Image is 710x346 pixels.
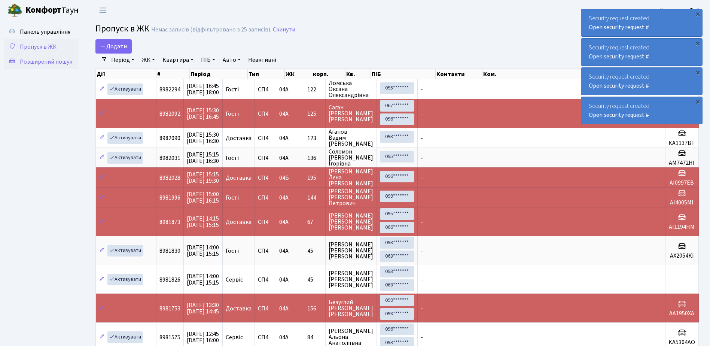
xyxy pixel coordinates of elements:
[589,111,649,119] a: Open security request #
[273,26,295,33] a: Скинути
[421,304,423,313] span: -
[139,54,158,66] a: ЖК
[421,134,423,142] span: -
[258,195,273,201] span: СП4
[421,218,423,226] span: -
[94,4,112,16] button: Переключити навігацію
[159,85,180,94] span: 8982294
[421,85,423,94] span: -
[307,219,322,225] span: 67
[307,277,322,283] span: 45
[668,252,695,259] h5: АХ2054КІ
[668,339,695,346] h5: KA5304AO
[668,160,695,167] h5: АМ7472НІ
[4,54,79,69] a: Розширений пошук
[307,111,322,117] span: 125
[694,69,701,76] div: ×
[187,243,219,258] span: [DATE] 14:00 [DATE] 15:15
[307,195,322,201] span: 144
[345,69,371,79] th: Кв.
[245,54,279,66] a: Неактивні
[312,69,345,79] th: корп.
[668,140,695,147] h5: КА1137ВТ
[279,110,289,118] span: 04А
[159,134,180,142] span: 8982090
[307,155,322,161] span: 136
[226,111,239,117] span: Гості
[258,219,273,225] span: СП4
[258,175,273,181] span: СП4
[329,328,373,346] span: [PERSON_NAME] Альона Анатоліївна
[258,135,273,141] span: СП4
[4,39,79,54] a: Пропуск в ЖК
[421,154,423,162] span: -
[159,333,180,342] span: 8981575
[7,3,22,18] img: logo.png
[258,306,273,312] span: СП4
[421,110,423,118] span: -
[694,98,701,105] div: ×
[307,306,322,312] span: 156
[329,149,373,167] span: Соломон [PERSON_NAME] Ігорівна
[226,277,243,283] span: Сервіс
[258,248,273,254] span: СП4
[108,54,137,66] a: Період
[25,4,61,16] b: Комфорт
[187,215,219,229] span: [DATE] 14:15 [DATE] 15:15
[421,247,423,255] span: -
[107,152,143,164] a: Активувати
[25,4,79,17] span: Таун
[258,111,273,117] span: СП4
[279,333,289,342] span: 04А
[421,174,423,182] span: -
[258,334,273,340] span: СП4
[107,245,143,257] a: Активувати
[187,131,219,145] span: [DATE] 15:30 [DATE] 16:30
[668,179,695,186] h5: АІ0997ЕВ
[226,155,239,161] span: Гості
[307,175,322,181] span: 195
[329,80,373,98] span: Ломська Оксана Олександрівна
[436,69,482,79] th: Контакти
[100,42,127,51] span: Додати
[694,10,701,18] div: ×
[226,175,252,181] span: Доставка
[187,330,219,345] span: [DATE] 12:45 [DATE] 16:00
[589,23,649,31] a: Open security request #
[258,155,273,161] span: СП4
[279,194,289,202] span: 04А
[226,195,239,201] span: Гості
[187,82,219,97] span: [DATE] 16:45 [DATE] 18:00
[329,129,373,147] span: Агапов Вадим [PERSON_NAME]
[659,6,701,15] a: Консьєрж б. 4.
[107,331,143,343] a: Активувати
[159,154,180,162] span: 8982031
[329,213,373,231] span: [PERSON_NAME] [PERSON_NAME] [PERSON_NAME]
[220,54,244,66] a: Авто
[20,43,57,51] span: Пропуск в ЖК
[307,135,322,141] span: 123
[159,304,180,313] span: 8981753
[329,299,373,317] span: Безуглий [PERSON_NAME] [PERSON_NAME]
[20,28,70,36] span: Панель управління
[95,39,132,54] a: Додати
[581,97,702,124] div: Security request created
[279,276,289,284] span: 04А
[307,248,322,254] span: 45
[159,174,180,182] span: 8982028
[329,169,373,186] span: [PERSON_NAME] Лєна [PERSON_NAME]
[95,22,149,35] span: Пропуск в ЖК
[668,276,671,284] span: -
[187,272,219,287] span: [DATE] 14:00 [DATE] 15:15
[107,132,143,144] a: Активувати
[187,106,219,121] span: [DATE] 15:30 [DATE] 16:45
[151,26,271,33] div: Немає записів (відфільтровано з 25 записів).
[258,86,273,92] span: СП4
[285,69,312,79] th: ЖК
[307,334,322,340] span: 84
[226,219,252,225] span: Доставка
[190,69,248,79] th: Період
[279,218,289,226] span: 04А
[668,224,695,231] h5: АІ1194НМ
[20,58,72,66] span: Розширений пошук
